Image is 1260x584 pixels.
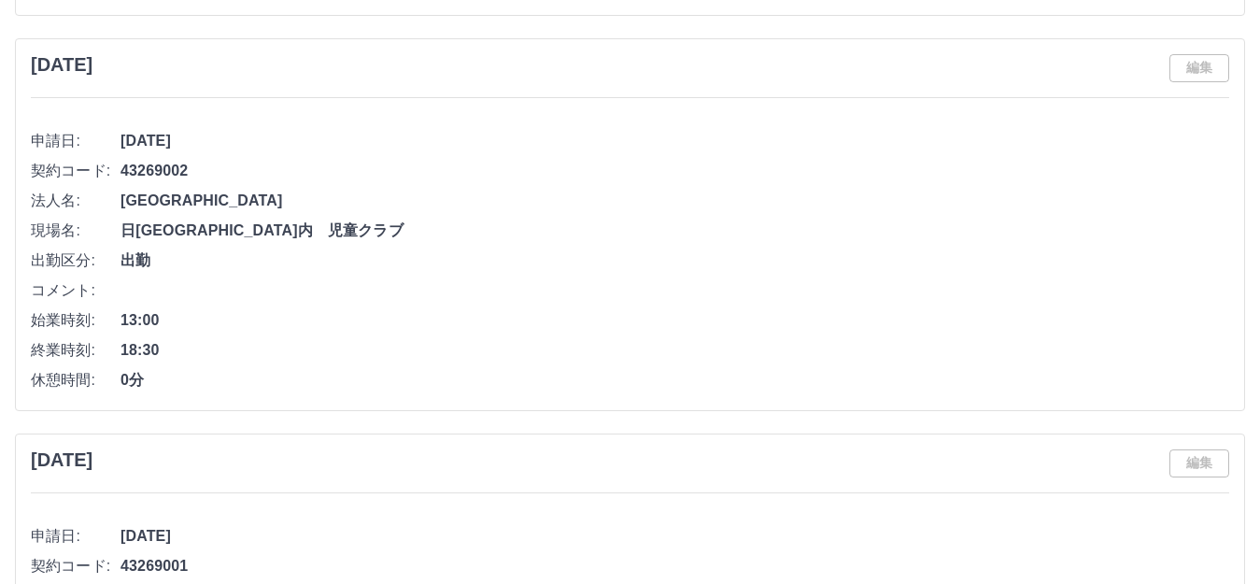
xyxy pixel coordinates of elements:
[31,279,120,302] span: コメント:
[120,130,1229,152] span: [DATE]
[31,339,120,362] span: 終業時刻:
[120,369,1229,392] span: 0分
[120,190,1229,212] span: [GEOGRAPHIC_DATA]
[31,130,120,152] span: 申請日:
[120,309,1229,332] span: 13:00
[31,525,120,548] span: 申請日:
[31,369,120,392] span: 休憩時間:
[31,449,92,471] h3: [DATE]
[31,309,120,332] span: 始業時刻:
[120,525,1229,548] span: [DATE]
[31,160,120,182] span: 契約コード:
[120,249,1229,272] span: 出勤
[31,190,120,212] span: 法人名:
[120,555,1229,577] span: 43269001
[31,54,92,76] h3: [DATE]
[31,249,120,272] span: 出勤区分:
[120,339,1229,362] span: 18:30
[31,555,120,577] span: 契約コード:
[120,160,1229,182] span: 43269002
[120,220,1229,242] span: 日[GEOGRAPHIC_DATA]内 児童クラブ
[31,220,120,242] span: 現場名:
